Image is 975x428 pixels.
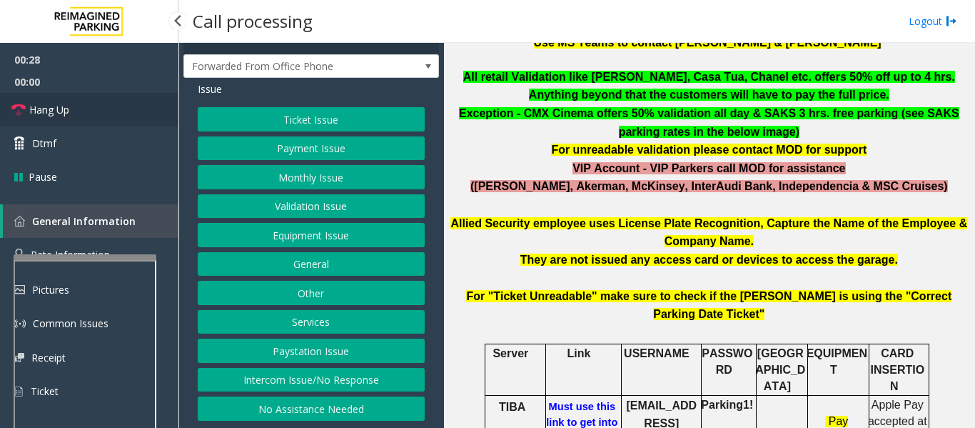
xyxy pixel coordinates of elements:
[184,55,388,78] span: Forwarded From Office Phone
[32,136,56,151] span: Dtmf
[871,347,925,393] span: CARD INSERTION
[31,248,110,262] span: Rate Information
[534,36,881,49] span: Use MS Teams to contact [PERSON_NAME] & [PERSON_NAME]
[14,249,24,262] img: 'icon'
[198,281,425,305] button: Other
[29,102,69,117] span: Hang Up
[186,4,320,39] h3: Call processing
[624,347,689,359] span: USERNAME
[198,397,425,421] button: No Assistance Needed
[466,290,951,321] b: For "Ticket Unreadable" make sure to check if the [PERSON_NAME] is using the "Correct Parking Dat...
[702,347,752,376] span: PASSWORD
[755,347,805,393] span: [GEOGRAPHIC_DATA]
[198,368,425,392] button: Intercom Issue/No Response
[198,107,425,131] button: Ticket Issue
[470,180,948,192] b: ([PERSON_NAME], Akerman, McKinsey, InterAudi Bank, Independencia & MSC Cruises)
[29,169,57,184] span: Pause
[198,81,222,96] span: Issue
[450,217,967,248] b: Allied Security employee uses License Plate Recognition, Capture the Name of the Employee & Compa...
[32,214,136,228] span: General Information
[520,254,898,266] b: They are not issued any access card or devices to access the garage.
[946,14,957,29] img: logout
[807,347,867,376] span: EQUIPMENT
[572,162,845,174] b: VIP Account - VIP Parkers call MOD for assistance
[198,223,425,247] button: Equipment Issue
[198,136,425,161] button: Payment Issue
[499,401,525,413] span: TIBA
[567,347,590,359] span: Link
[198,252,425,277] button: General
[3,204,178,238] a: General Information
[492,347,528,359] span: Server
[198,194,425,219] button: Validation Issue
[459,107,959,138] b: Exception - CMX Cinema offers 50% validation all day & SAKS 3 hrs. free parking (see SAKS parking...
[551,144,867,156] b: For unreadable validation please contact MOD for support
[14,216,25,227] img: 'icon'
[909,14,957,29] a: Logout
[198,310,425,334] button: Services
[701,399,753,411] b: Parking1!
[198,165,425,189] button: Monthly Issue
[463,71,955,101] b: All retail Validation like [PERSON_NAME], Casa Tua, Chanel etc. offers 50% off up to 4 hrs. Anyth...
[198,339,425,363] button: Paystation Issue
